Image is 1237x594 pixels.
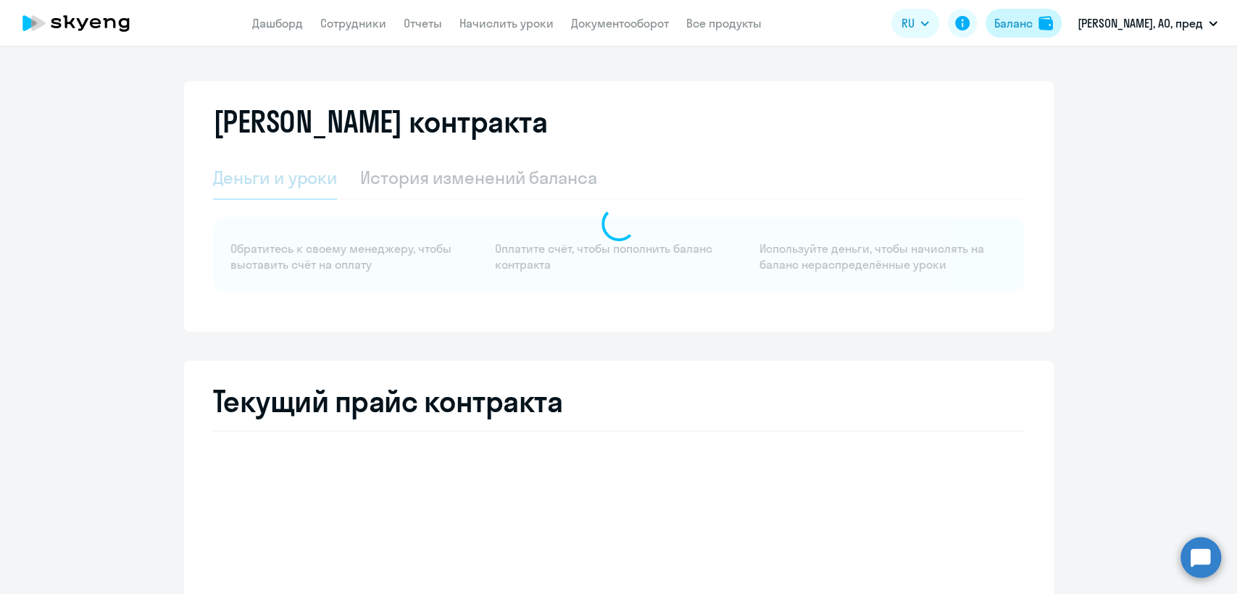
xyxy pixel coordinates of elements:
a: Отчеты [404,16,442,30]
a: Все продукты [686,16,762,30]
a: Документооборот [571,16,669,30]
button: [PERSON_NAME], АО, пред [1070,6,1225,41]
button: RU [891,9,939,38]
h2: Текущий прайс контракта [213,384,1025,419]
img: balance [1038,16,1053,30]
a: Дашборд [252,16,303,30]
a: Начислить уроки [459,16,554,30]
button: Балансbalance [986,9,1062,38]
div: Баланс [994,14,1033,32]
h2: [PERSON_NAME] контракта [213,104,548,139]
span: RU [901,14,915,32]
p: [PERSON_NAME], АО, пред [1078,14,1203,32]
a: Сотрудники [320,16,386,30]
